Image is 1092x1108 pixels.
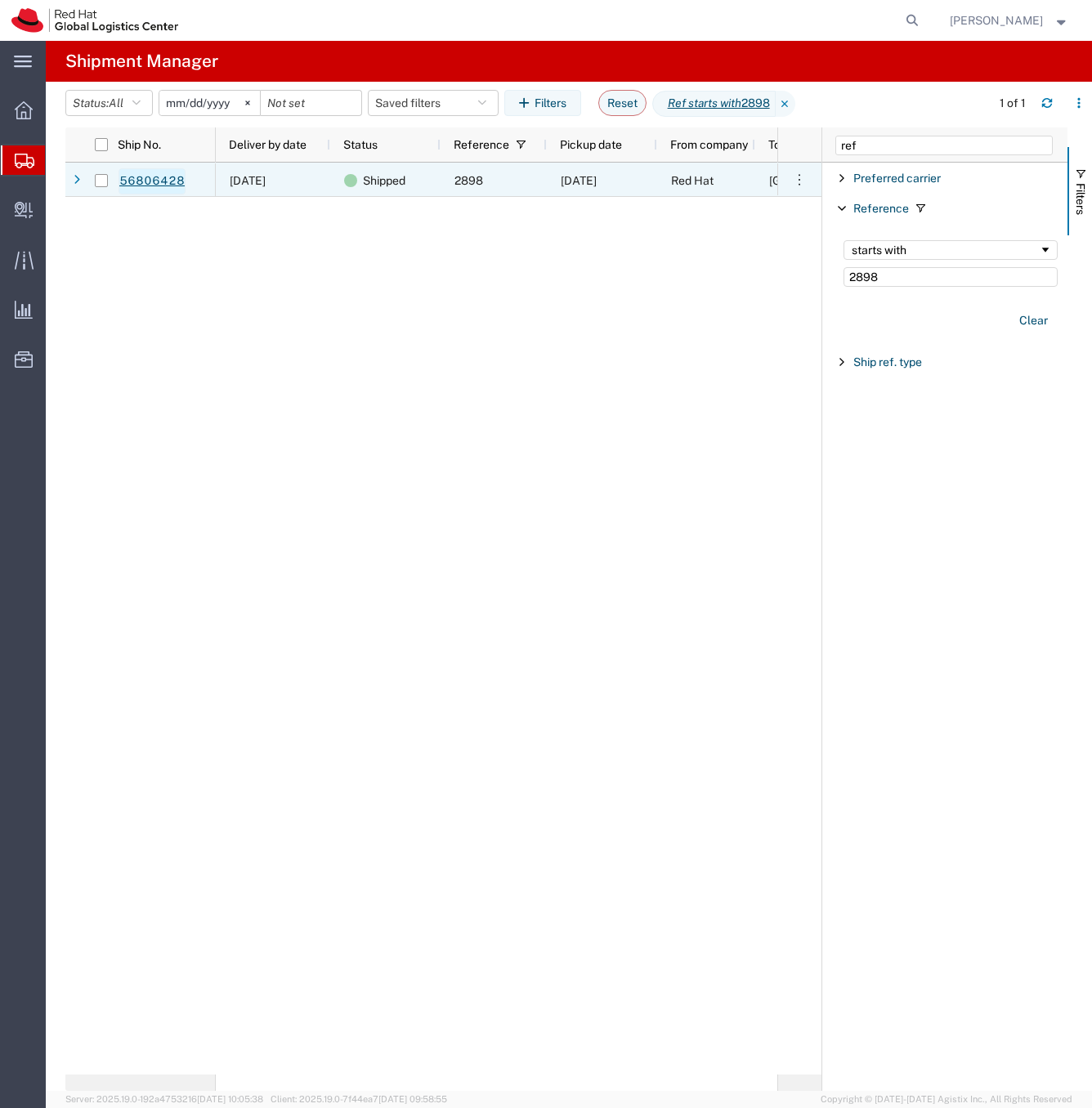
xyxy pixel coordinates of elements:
[159,91,260,115] input: Not set
[229,138,307,151] span: Deliver by date
[230,174,266,187] span: 09/17/2025
[109,96,123,109] span: All
[949,11,1070,30] button: [PERSON_NAME]
[821,1092,1072,1106] span: Copyright © [DATE]-[DATE] Agistix Inc., All Rights Reserved
[853,202,909,215] span: Reference
[822,163,1067,1091] div: Filter List 3 Filters
[598,90,647,116] button: Reset
[853,172,941,185] span: Preferred carrier
[363,163,405,198] span: Shipped
[65,41,218,82] h4: Shipment Manager
[119,168,186,194] a: 56806428
[118,138,161,151] span: Ship No.
[197,1094,263,1104] span: [DATE] 10:05:38
[835,136,1053,155] input: Filter Columns Input
[261,91,361,115] input: Not set
[652,91,776,117] span: Ref starts with 2898
[853,355,922,369] span: Ship ref. type
[950,11,1043,29] span: Soojung Mansberger
[670,138,748,151] span: From company
[454,138,509,151] span: Reference
[852,243,1039,257] div: starts with
[1009,307,1058,334] button: Clear
[561,174,597,187] span: 09/12/2025
[671,174,714,187] span: Red Hat
[844,240,1058,260] div: Filtering operator
[560,138,622,151] span: Pickup date
[65,1094,263,1104] span: Server: 2025.19.0-192a4753216
[368,90,499,116] button: Saved filters
[504,90,581,116] button: Filters
[844,267,1058,287] input: Filter Value
[668,95,741,112] i: Ref starts with
[378,1094,447,1104] span: [DATE] 09:58:55
[343,138,378,151] span: Status
[768,138,831,151] span: To company
[769,174,888,187] span: Renaissance Pittsburgh Hotel,
[271,1094,447,1104] span: Client: 2025.19.0-7f44ea7
[65,90,153,116] button: Status:All
[1000,95,1028,112] div: 1 of 1
[11,8,178,33] img: logo
[1074,183,1087,215] span: Filters
[454,174,483,187] span: 2898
